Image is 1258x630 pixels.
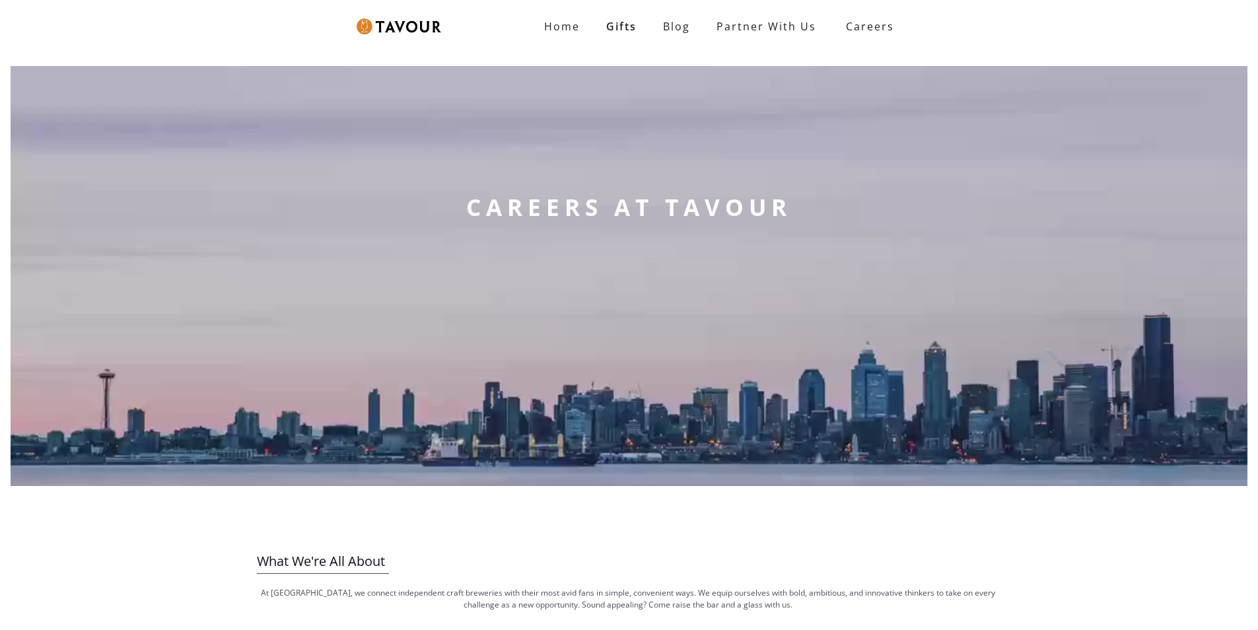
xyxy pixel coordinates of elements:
p: At [GEOGRAPHIC_DATA], we connect independent craft breweries with their most avid fans in simple,... [257,587,1000,611]
h3: What We're All About [257,549,1000,573]
a: Blog [650,13,703,40]
strong: Home [544,19,580,34]
strong: Careers [846,13,894,40]
a: Gifts [593,13,650,40]
a: Careers [829,8,904,45]
strong: CAREERS AT TAVOUR [466,192,792,223]
a: Home [531,13,593,40]
a: partner with us [703,13,829,40]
